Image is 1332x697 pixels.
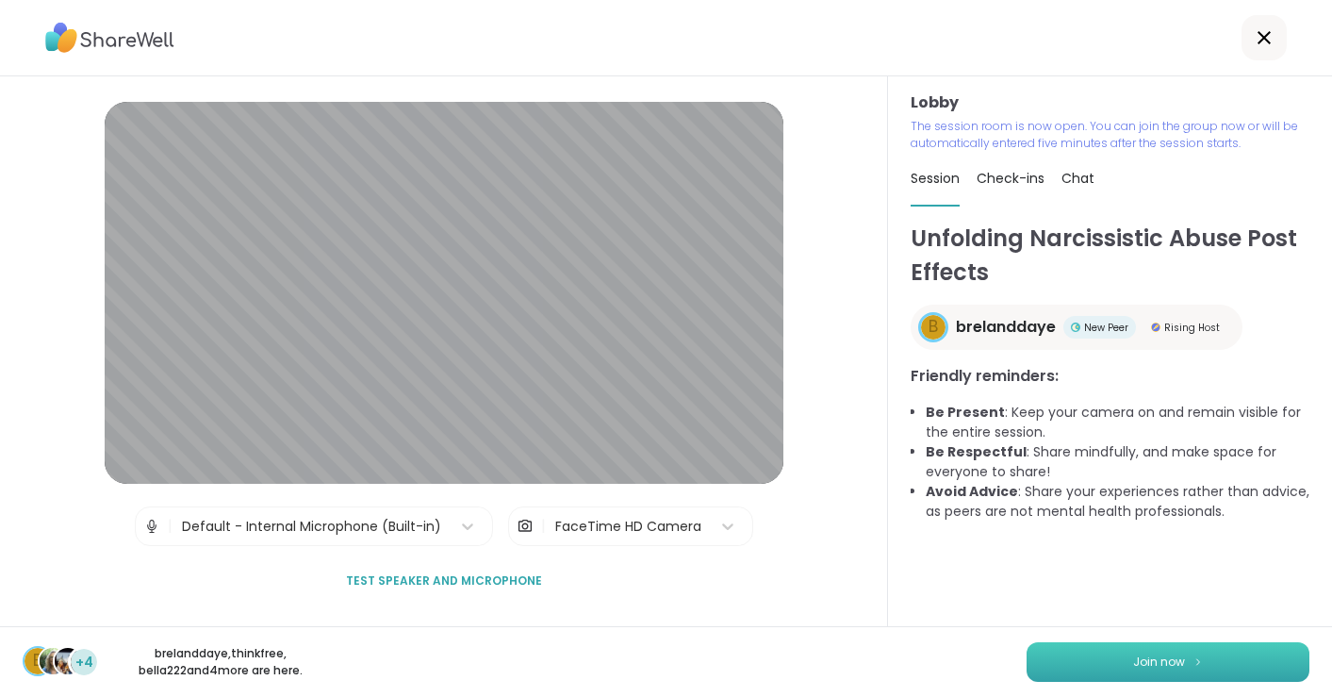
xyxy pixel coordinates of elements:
img: Microphone [143,507,160,545]
span: Rising Host [1164,321,1220,335]
span: Chat [1061,169,1094,188]
span: b [929,315,938,340]
div: Default - Internal Microphone (Built-in) [182,517,441,537]
a: bbrelanddayeNew PeerNew PeerRising HostRising Host [911,305,1242,350]
li: : Share your experiences rather than advice, as peers are not mental health professionals. [926,482,1309,522]
span: Session [911,169,960,188]
b: Be Respectful [926,442,1027,461]
button: Join now [1027,642,1309,682]
b: Avoid Advice [926,482,1018,501]
img: Rising Host [1151,323,1160,332]
span: Test speaker and microphone [346,573,542,589]
h3: Lobby [911,91,1309,114]
img: New Peer [1071,323,1080,332]
span: New Peer [1084,321,1128,335]
li: : Share mindfully, and make space for everyone to share! [926,442,1309,482]
p: brelanddaye , thinkfree , bella222 and 4 more are here. [115,645,326,679]
b: Be Present [926,403,1005,422]
h3: Friendly reminders: [911,365,1309,388]
img: Camera [517,507,534,545]
img: ShareWell Logomark [1192,656,1204,667]
button: Test speaker and microphone [338,561,550,601]
span: brelanddaye [956,316,1056,339]
p: The session room is now open. You can join the group now or will be automatically entered five mi... [911,118,1309,152]
span: Join now [1133,654,1185,671]
div: FaceTime HD Camera [555,517,701,537]
span: b [33,649,42,673]
span: | [541,507,546,545]
img: bella222 [55,648,81,674]
img: ShareWell Logo [45,16,174,59]
h1: Unfolding Narcissistic Abuse Post Effects [911,222,1309,290]
span: Check-ins [977,169,1044,188]
span: +4 [75,653,93,672]
span: | [168,507,173,545]
li: : Keep your camera on and remain visible for the entire session. [926,403,1309,442]
img: thinkfree [40,648,66,674]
